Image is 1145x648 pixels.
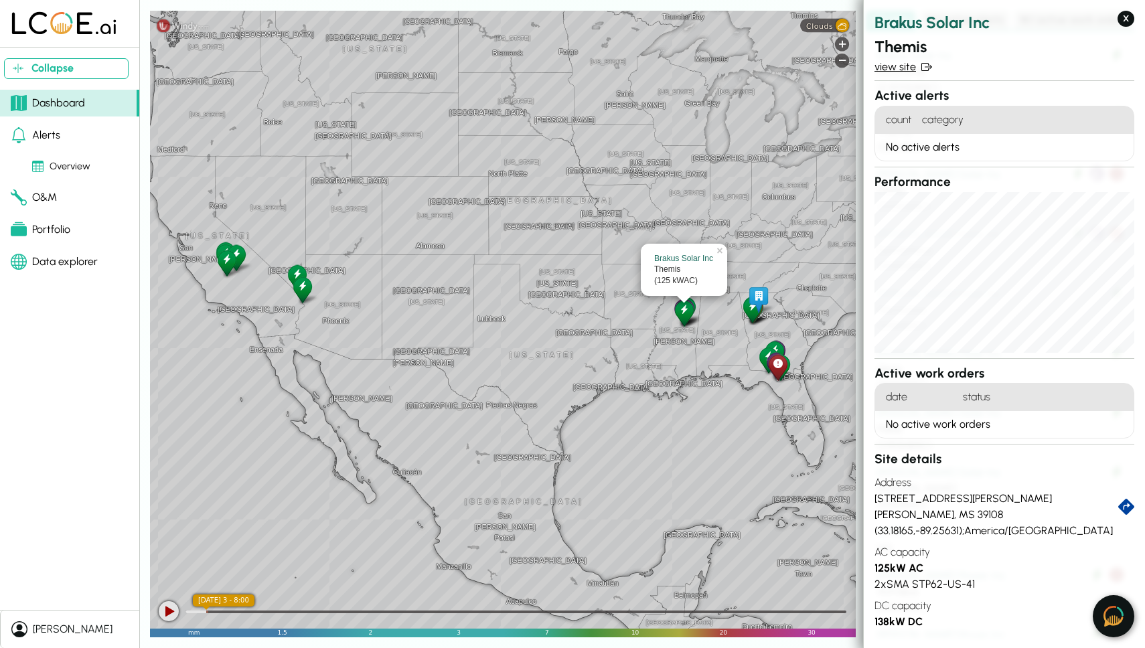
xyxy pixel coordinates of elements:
[193,594,254,606] div: [DATE] 3 - 8:00
[875,134,1134,161] div: No active alerts
[835,37,849,51] div: Zoom in
[741,294,764,324] div: Theia
[747,285,770,315] div: HQ
[32,159,90,174] div: Overview
[654,264,714,275] div: Themis
[11,254,98,270] div: Data explorer
[874,450,1134,469] h3: Site details
[874,491,1118,523] div: [STREET_ADDRESS][PERSON_NAME] [PERSON_NAME], MS 39108
[917,106,1134,134] h4: category
[11,95,85,111] div: Dashboard
[874,539,1134,560] h4: AC capacity
[874,592,1134,614] h4: DC capacity
[215,248,238,278] div: Helios
[874,615,923,628] strong: 138 kW DC
[958,384,1134,411] h4: status
[875,106,917,134] h4: count
[11,189,57,206] div: O&M
[874,469,1134,491] h4: Address
[875,411,1134,438] div: No active work orders
[874,562,923,574] strong: 125 kW AC
[806,21,833,30] span: Clouds
[4,58,129,79] button: Collapse
[764,338,787,368] div: Aura
[672,298,696,328] div: Themis
[715,244,727,253] a: ×
[193,594,254,606] div: local time
[835,54,849,68] div: Zoom out
[874,11,1134,35] h2: Brakus Solar Inc
[874,364,1134,384] h3: Active work orders
[214,242,237,272] div: Clymene
[764,350,787,380] div: Crius
[874,35,1134,59] h2: Themis
[673,297,696,327] div: Epimetheus
[766,352,789,382] div: Astraeus
[11,222,70,238] div: Portfolio
[874,523,1134,539] div: ( 33.18165 , -89.25631 ); America/[GEOGRAPHIC_DATA]
[763,339,786,369] div: Styx
[291,274,314,305] div: Eurynome
[874,59,1134,75] a: view site
[1103,606,1124,627] img: open chat
[33,621,112,637] div: [PERSON_NAME]
[1118,11,1134,27] button: X
[672,297,695,327] div: Dione
[11,127,60,143] div: Alerts
[874,576,1134,592] div: 2 x SMA STP62-US-41
[874,86,1134,106] h3: Active alerts
[214,240,237,270] div: Eurybia
[654,253,714,264] div: Brakus Solar Inc
[654,275,714,287] div: (125 kWAC)
[285,262,309,293] div: Menoetius
[741,295,764,325] div: Asteria
[224,242,248,272] div: Metis
[875,384,958,411] h4: date
[757,345,780,375] div: Cronus
[874,173,1134,192] h3: Performance
[1118,499,1134,515] a: directions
